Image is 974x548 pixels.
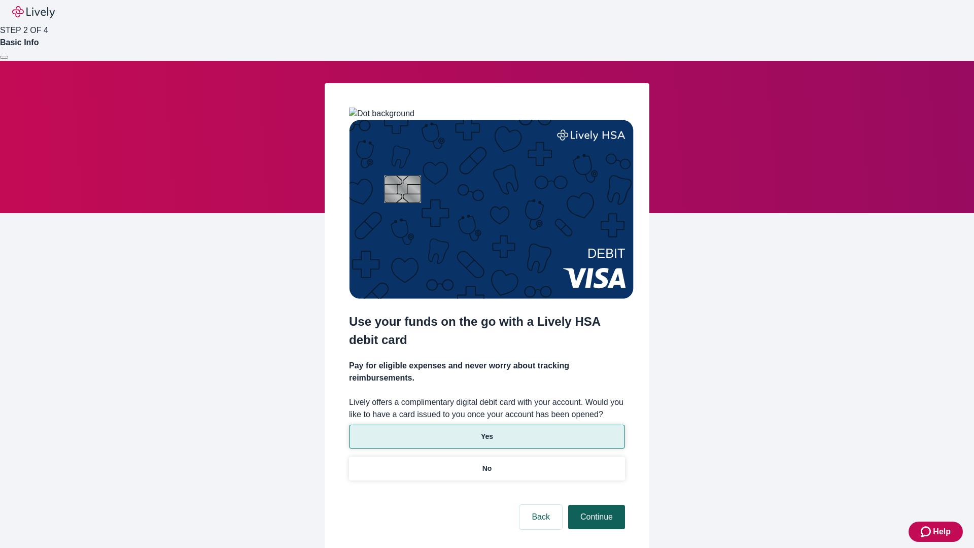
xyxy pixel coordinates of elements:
[349,360,625,384] h4: Pay for eligible expenses and never worry about tracking reimbursements.
[349,396,625,421] label: Lively offers a complimentary digital debit card with your account. Would you like to have a card...
[519,505,562,529] button: Back
[482,463,492,474] p: No
[909,522,963,542] button: Zendesk support iconHelp
[349,457,625,481] button: No
[568,505,625,529] button: Continue
[481,431,493,442] p: Yes
[349,425,625,449] button: Yes
[349,108,414,120] img: Dot background
[921,526,933,538] svg: Zendesk support icon
[349,120,634,299] img: Debit card
[12,6,55,18] img: Lively
[933,526,951,538] span: Help
[349,313,625,349] h2: Use your funds on the go with a Lively HSA debit card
